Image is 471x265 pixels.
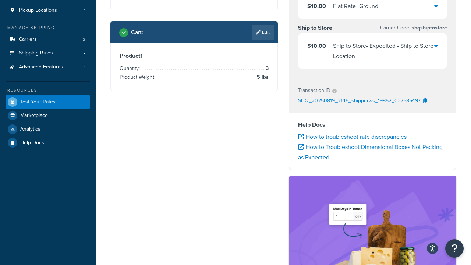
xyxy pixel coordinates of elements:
h3: Product 1 [120,52,269,60]
p: Carrier Code: [380,23,447,33]
a: Shipping Rules [6,46,90,60]
li: Carriers [6,33,90,46]
span: 3 [264,64,269,73]
span: $10.00 [307,42,326,50]
a: Help Docs [6,136,90,149]
li: Advanced Features [6,60,90,74]
span: 1 [84,7,85,14]
button: Open Resource Center [445,239,464,258]
div: Flat Rate - Ground [333,1,378,11]
a: Pickup Locations1 [6,4,90,17]
span: Test Your Rates [20,99,56,105]
span: Shipping Rules [19,50,53,56]
span: shqshiptostore [410,24,447,32]
li: Pickup Locations [6,4,90,17]
a: Advanced Features1 [6,60,90,74]
span: Marketplace [20,113,48,119]
span: Pickup Locations [19,7,57,14]
a: Analytics [6,123,90,136]
a: Carriers2 [6,33,90,46]
span: Quantity: [120,64,142,72]
a: How to troubleshoot rate discrepancies [298,132,407,141]
a: Edit [252,25,274,40]
span: Help Docs [20,140,44,146]
span: Product Weight: [120,73,157,81]
div: Ship to Store - Expedited - Ship to Store Location [333,41,434,61]
h3: Ship to Store [298,24,332,32]
div: Manage Shipping [6,25,90,31]
a: Test Your Rates [6,95,90,109]
span: Advanced Features [19,64,63,70]
span: $10.00 [307,2,326,10]
span: 1 [84,64,85,70]
span: 2 [83,36,85,43]
h2: Cart : [131,29,143,36]
span: Carriers [19,36,37,43]
span: 5 lbs [255,73,269,82]
p: Transaction ID [298,85,330,96]
h4: Help Docs [298,120,447,129]
a: Marketplace [6,109,90,122]
p: SHQ_20250819_2146_shipperws_19852_037585497 [298,96,421,107]
span: Analytics [20,126,40,132]
div: Resources [6,87,90,93]
a: How to Troubleshoot Dimensional Boxes Not Packing as Expected [298,143,443,162]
